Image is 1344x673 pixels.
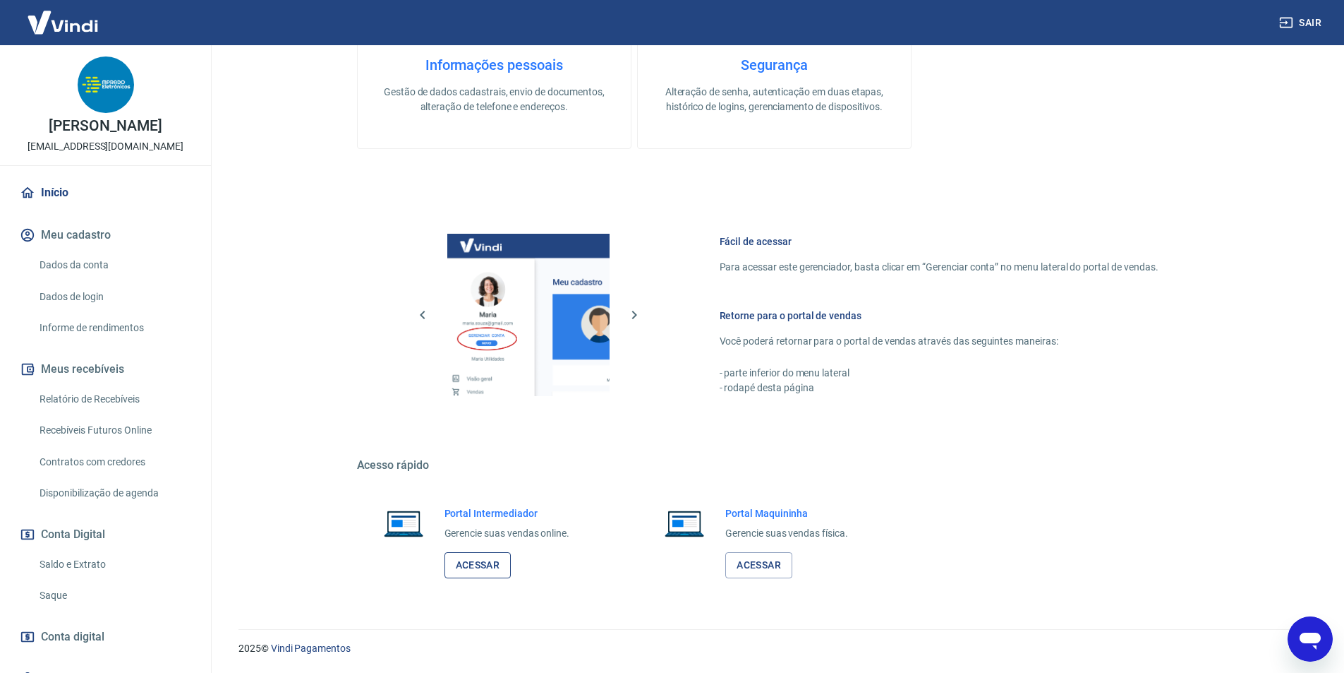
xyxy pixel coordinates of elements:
h6: Portal Intermediador [444,506,570,520]
h5: Acesso rápido [357,458,1192,472]
a: Acessar [444,552,511,578]
p: 2025 © [238,641,1310,656]
p: Alteração de senha, autenticação em duas etapas, histórico de logins, gerenciamento de dispositivos. [660,85,888,114]
a: Saldo e Extrato [34,550,194,579]
span: Conta digital [41,627,104,647]
p: [PERSON_NAME] [49,119,162,133]
img: Imagem de um notebook aberto [374,506,433,540]
h6: Retorne para o portal de vendas [720,309,1158,323]
p: Gerencie suas vendas física. [725,526,848,541]
a: Relatório de Recebíveis [34,385,194,414]
button: Meus recebíveis [17,354,194,385]
img: Vindi [17,1,109,44]
iframe: Botão para abrir a janela de mensagens, conversa em andamento [1288,617,1333,662]
button: Sair [1276,10,1327,36]
a: Vindi Pagamentos [271,643,351,654]
p: - parte inferior do menu lateral [720,366,1158,381]
a: Início [17,177,194,208]
a: Dados da conta [34,251,194,280]
p: - rodapé desta página [720,381,1158,395]
h6: Fácil de acessar [720,234,1158,249]
a: Disponibilização de agenda [34,479,194,508]
img: Imagem da dashboard mostrando o botão de gerenciar conta na sidebar no lado esquerdo [447,234,610,396]
button: Conta Digital [17,519,194,550]
a: Contratos com credores [34,448,194,477]
p: Gestão de dados cadastrais, envio de documentos, alteração de telefone e endereços. [380,85,608,114]
h6: Portal Maquininha [725,506,848,520]
a: Saque [34,581,194,610]
img: b5993453-eb48-4268-8e26-bbca6274a445.jpeg [78,56,134,113]
a: Dados de login [34,282,194,311]
a: Recebíveis Futuros Online [34,416,194,445]
a: Acessar [725,552,792,578]
a: Informe de rendimentos [34,314,194,343]
h4: Informações pessoais [380,56,608,73]
a: Conta digital [17,621,194,653]
p: Você poderá retornar para o portal de vendas através das seguintes maneiras: [720,334,1158,349]
p: Para acessar este gerenciador, basta clicar em “Gerenciar conta” no menu lateral do portal de ven... [720,260,1158,275]
p: Gerencie suas vendas online. [444,526,570,541]
img: Imagem de um notebook aberto [655,506,714,540]
h4: Segurança [660,56,888,73]
button: Meu cadastro [17,220,194,251]
p: [EMAIL_ADDRESS][DOMAIN_NAME] [28,139,183,154]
